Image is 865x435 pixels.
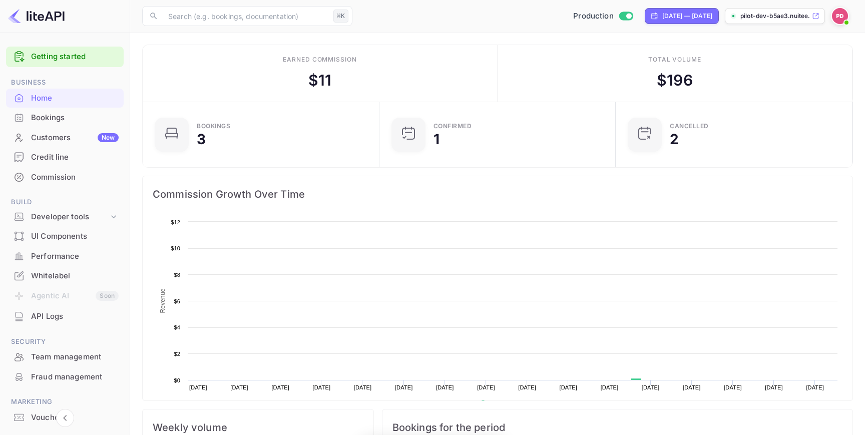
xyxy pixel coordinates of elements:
a: Credit line [6,148,124,166]
text: [DATE] [683,384,701,390]
div: New [98,133,119,142]
text: Revenue [490,400,515,407]
text: [DATE] [271,384,289,390]
img: Pilot Dev [832,8,848,24]
div: Team management [31,351,119,363]
div: Home [6,89,124,108]
div: Whitelabel [31,270,119,282]
text: [DATE] [642,384,660,390]
text: [DATE] [806,384,824,390]
text: [DATE] [436,384,454,390]
div: Getting started [6,47,124,67]
div: CustomersNew [6,128,124,148]
div: Home [31,93,119,104]
div: [DATE] — [DATE] [662,12,712,21]
div: Fraud management [6,367,124,387]
a: CustomersNew [6,128,124,147]
a: Team management [6,347,124,366]
span: Production [573,11,614,22]
div: Customers [31,132,119,144]
div: Click to change the date range period [645,8,719,24]
div: 1 [434,132,440,146]
div: Commission [6,168,124,187]
div: UI Components [31,231,119,242]
text: $4 [174,324,180,330]
a: Getting started [31,51,119,63]
div: Vouchers [31,412,119,423]
div: Performance [6,247,124,266]
div: Total volume [648,55,702,64]
a: Commission [6,168,124,186]
div: 3 [197,132,206,146]
text: [DATE] [724,384,742,390]
input: Search (e.g. bookings, documentation) [162,6,329,26]
a: Vouchers [6,408,124,426]
div: Developer tools [6,208,124,226]
text: $8 [174,272,180,278]
div: Fraud management [31,371,119,383]
div: Bookings [6,108,124,128]
span: Build [6,197,124,208]
div: Bookings [197,123,230,129]
p: pilot-dev-b5ae3.nuitee... [740,12,810,21]
div: Commission [31,172,119,183]
text: [DATE] [765,384,783,390]
div: $ 11 [308,69,331,92]
div: API Logs [31,311,119,322]
text: [DATE] [354,384,372,390]
div: Team management [6,347,124,367]
span: Commission Growth Over Time [153,186,842,202]
text: [DATE] [518,384,536,390]
a: Fraud management [6,367,124,386]
div: API Logs [6,307,124,326]
div: Switch to Sandbox mode [569,11,637,22]
div: Earned commission [283,55,357,64]
div: Developer tools [31,211,109,223]
div: 2 [670,132,679,146]
text: $6 [174,298,180,304]
text: [DATE] [477,384,495,390]
div: Bookings [31,112,119,124]
div: Credit line [31,152,119,163]
text: [DATE] [189,384,207,390]
span: Security [6,336,124,347]
text: $12 [171,219,180,225]
text: $10 [171,245,180,251]
text: [DATE] [559,384,577,390]
div: ⌘K [333,10,348,23]
div: Vouchers [6,408,124,427]
a: UI Components [6,227,124,245]
div: Performance [31,251,119,262]
div: Confirmed [434,123,472,129]
button: Collapse navigation [56,409,74,427]
text: [DATE] [395,384,413,390]
text: $0 [174,377,180,383]
a: Performance [6,247,124,265]
div: UI Components [6,227,124,246]
div: Whitelabel [6,266,124,286]
div: Credit line [6,148,124,167]
text: [DATE] [601,384,619,390]
div: CANCELLED [670,123,709,129]
text: $2 [174,351,180,357]
text: [DATE] [230,384,248,390]
span: Business [6,77,124,88]
text: Revenue [159,288,166,313]
a: Home [6,89,124,107]
text: [DATE] [313,384,331,390]
a: Bookings [6,108,124,127]
a: Whitelabel [6,266,124,285]
img: LiteAPI logo [8,8,65,24]
div: $ 196 [657,69,693,92]
span: Marketing [6,396,124,407]
a: API Logs [6,307,124,325]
